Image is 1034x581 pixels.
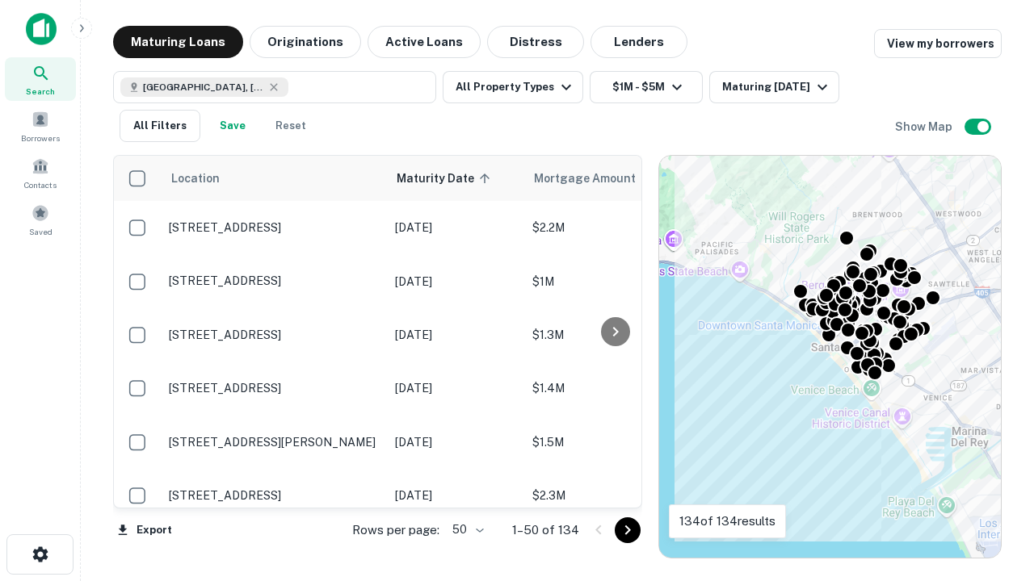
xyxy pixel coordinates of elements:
span: Mortgage Amount [534,169,657,188]
button: Maturing Loans [113,26,243,58]
button: Go to next page [615,517,641,543]
span: Borrowers [21,132,60,144]
div: 50 [446,518,486,541]
h6: Show Map [895,118,955,136]
p: [STREET_ADDRESS] [169,381,379,395]
p: 1–50 of 134 [512,520,579,540]
span: [GEOGRAPHIC_DATA], [GEOGRAPHIC_DATA], [GEOGRAPHIC_DATA] [143,80,264,94]
a: Contacts [5,151,76,194]
p: $1M [532,273,694,290]
button: Reset [265,110,317,142]
th: Mortgage Amount [524,156,702,201]
span: Search [26,85,55,98]
button: Export [113,518,176,542]
button: Save your search to get updates of matches that match your search criteria. [207,110,258,142]
span: Location [170,169,220,188]
a: Borrowers [5,104,76,148]
p: $1.4M [532,379,694,397]
p: [DATE] [395,273,516,290]
p: [DATE] [395,433,516,451]
p: [STREET_ADDRESS] [169,328,379,342]
button: Lenders [591,26,687,58]
img: capitalize-icon.png [26,13,57,45]
button: All Property Types [443,71,583,103]
p: 134 of 134 results [679,512,775,531]
p: $2.2M [532,219,694,236]
p: [STREET_ADDRESS][PERSON_NAME] [169,435,379,449]
th: Maturity Date [387,156,524,201]
p: [STREET_ADDRESS] [169,488,379,503]
p: $1.5M [532,433,694,451]
p: Rows per page: [352,520,439,540]
p: [STREET_ADDRESS] [169,274,379,288]
p: [DATE] [395,379,516,397]
p: $1.3M [532,326,694,344]
button: $1M - $5M [590,71,703,103]
button: All Filters [120,110,200,142]
span: Saved [29,225,53,238]
p: [DATE] [395,487,516,504]
iframe: Chat Widget [953,452,1034,529]
p: [DATE] [395,326,516,344]
button: [GEOGRAPHIC_DATA], [GEOGRAPHIC_DATA], [GEOGRAPHIC_DATA] [113,71,436,103]
button: Originations [250,26,361,58]
a: Saved [5,198,76,241]
button: Distress [487,26,584,58]
p: $2.3M [532,487,694,504]
span: Maturity Date [397,169,495,188]
button: Maturing [DATE] [709,71,839,103]
p: [DATE] [395,219,516,236]
button: Active Loans [368,26,481,58]
div: Maturing [DATE] [722,77,832,97]
a: View my borrowers [874,29,1002,58]
th: Location [161,156,387,201]
span: Contacts [24,178,57,191]
a: Search [5,57,76,101]
div: 0 0 [659,156,1001,558]
p: [STREET_ADDRESS] [169,220,379,235]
